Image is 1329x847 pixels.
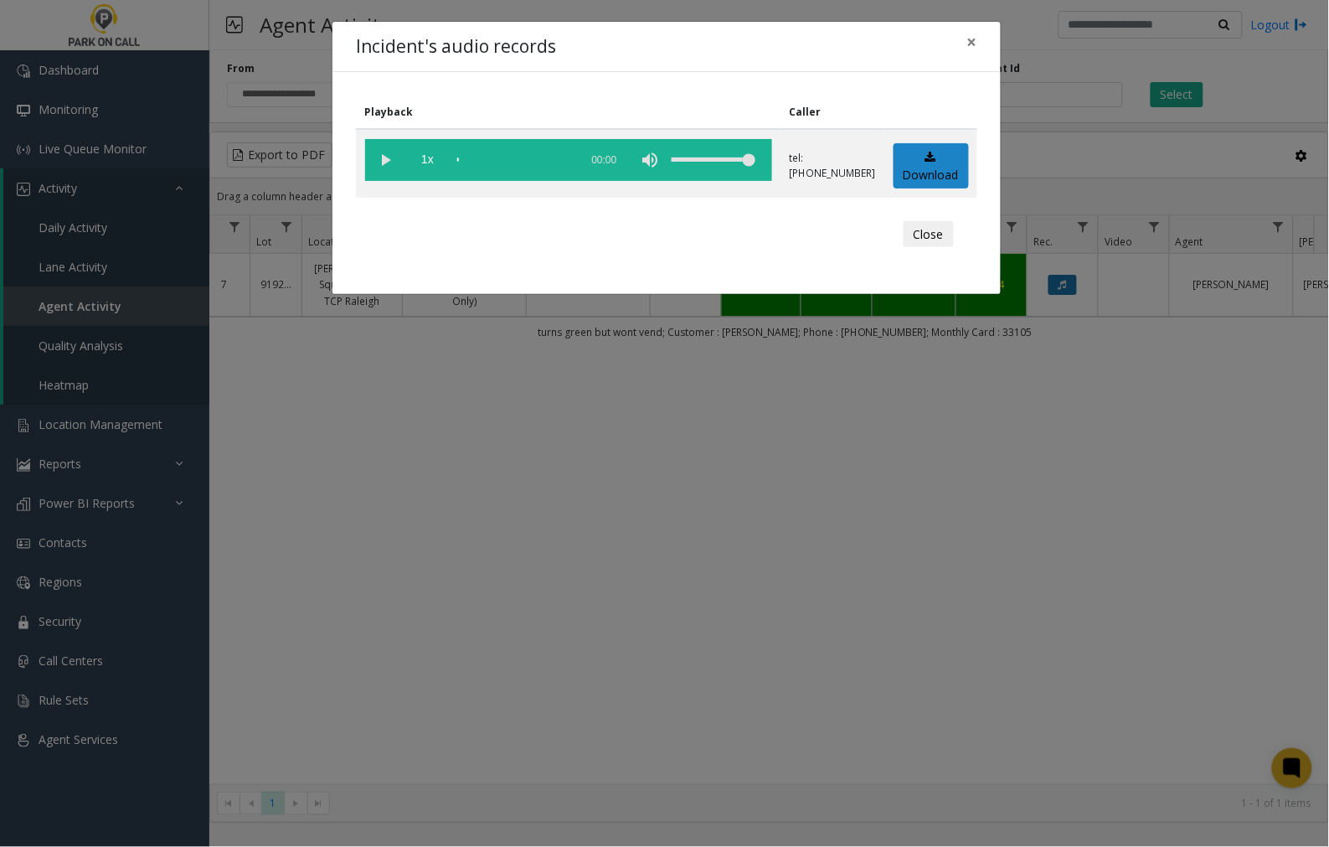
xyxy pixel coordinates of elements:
h4: Incident's audio records [356,34,556,60]
th: Caller [780,96,884,129]
span: × [967,30,977,54]
div: scrub bar [457,139,571,181]
span: playback speed button [407,139,449,181]
a: Download [894,143,969,189]
p: tel:[PHONE_NUMBER] [790,151,876,181]
button: Close [956,22,989,63]
th: Playback [356,96,780,129]
div: volume level [672,139,755,181]
button: Close [904,221,954,248]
